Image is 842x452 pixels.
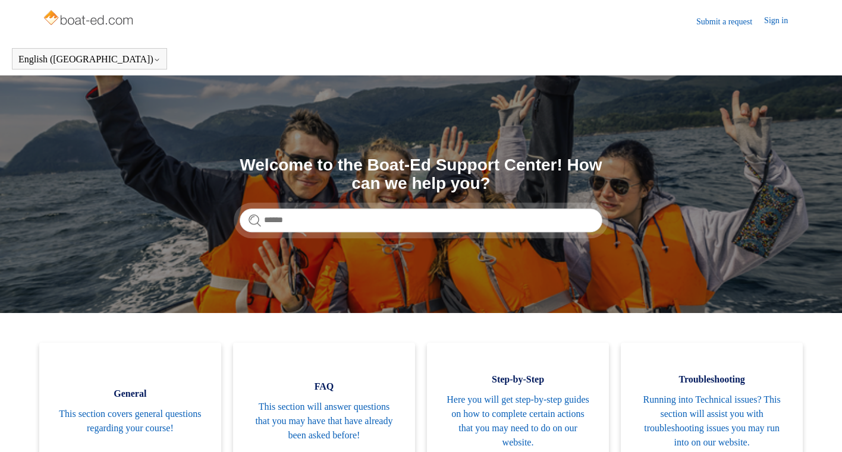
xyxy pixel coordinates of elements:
span: This section will answer questions that you may have that have already been asked before! [251,400,397,442]
span: Step-by-Step [445,372,591,387]
a: Sign in [764,14,800,29]
a: Submit a request [696,15,764,28]
span: Troubleshooting [639,372,785,387]
img: Boat-Ed Help Center home page [42,7,137,31]
span: Here you will get step-by-step guides on how to complete certain actions that you may need to do ... [445,393,591,450]
button: English ([GEOGRAPHIC_DATA]) [18,54,161,65]
span: Running into Technical issues? This section will assist you with troubleshooting issues you may r... [639,393,785,450]
input: Search [240,208,602,232]
span: This section covers general questions regarding your course! [57,407,203,435]
span: FAQ [251,380,397,394]
span: General [57,387,203,401]
h1: Welcome to the Boat-Ed Support Center! How can we help you? [240,156,602,193]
